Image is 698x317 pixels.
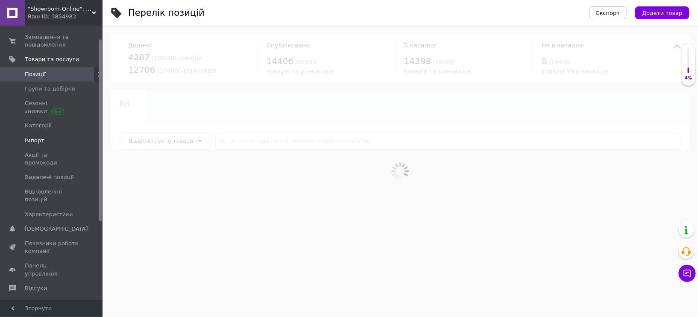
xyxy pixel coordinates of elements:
div: 4% [682,75,695,81]
div: Перелік позицій [128,9,205,18]
span: Сезонні знижки [25,100,79,115]
span: Відновлення позицій [25,188,79,203]
span: Категорії [25,122,52,129]
span: Акції та промокоди [25,151,79,167]
span: Панель управління [25,262,79,277]
div: Ваш ID: 3854983 [28,13,103,21]
span: Експорт [596,10,620,16]
span: Позиції [25,70,46,78]
span: Видалені позиції [25,173,74,181]
button: Чат з покупцем [679,265,696,282]
span: Характеристики [25,211,73,218]
span: Імпорт [25,137,44,144]
span: Товари та послуги [25,56,79,63]
button: Експорт [589,6,627,19]
span: Замовлення та повідомлення [25,33,79,49]
span: Відгуки [25,285,47,292]
span: Додати товар [642,10,683,16]
span: Показники роботи компанії [25,240,79,255]
span: "Showroom-Online": Тисячі образів — один клік! [28,5,92,13]
span: Покупці [25,299,48,307]
span: [DEMOGRAPHIC_DATA] [25,225,88,233]
span: Групи та добірки [25,85,75,93]
button: Додати товар [635,6,689,19]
